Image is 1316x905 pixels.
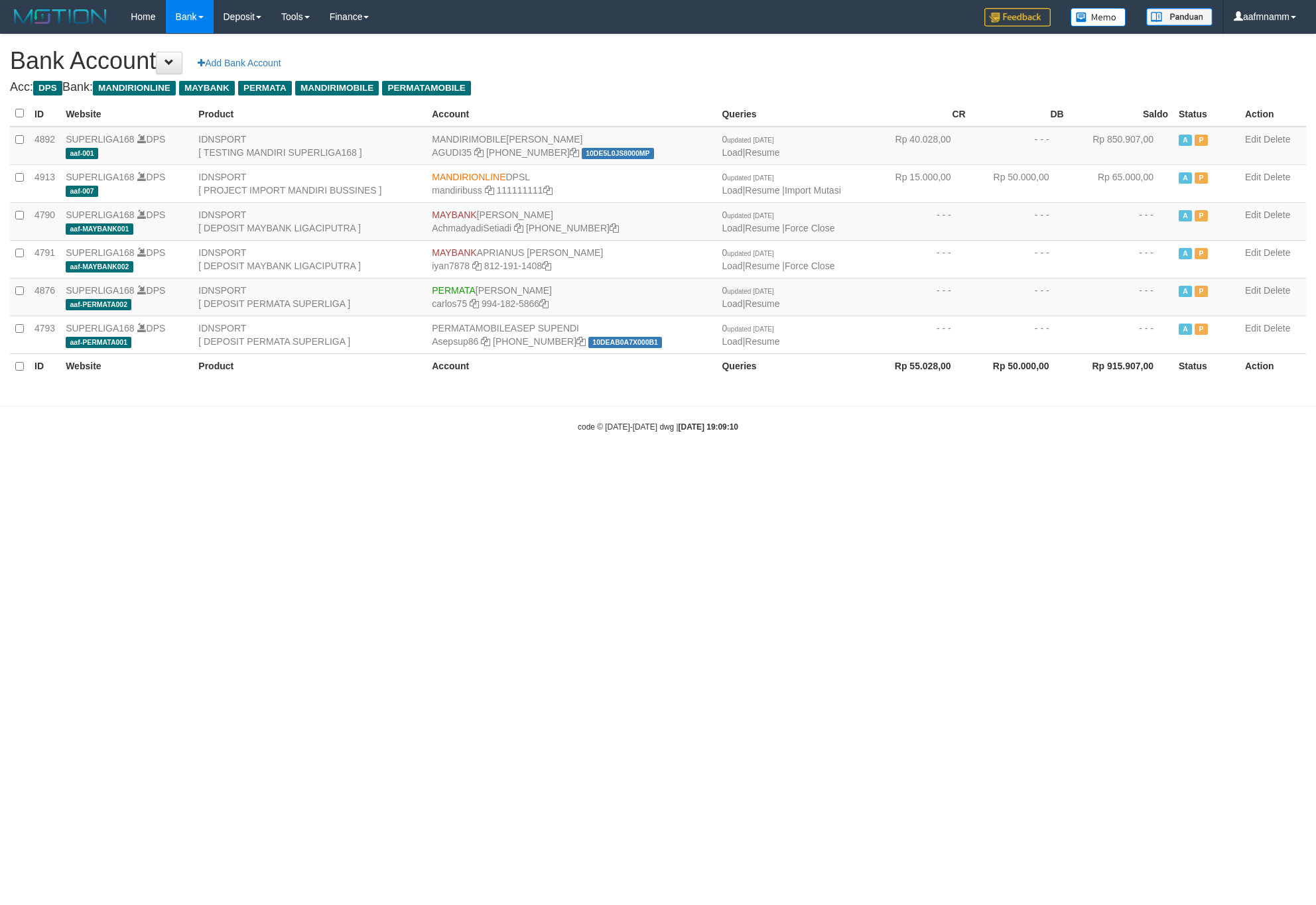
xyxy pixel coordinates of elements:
[193,202,427,240] td: IDNSPORT [ DEPOSIT MAYBANK LIGACIPUTRA ]
[66,247,135,258] a: SUPERLIGA168
[193,240,427,278] td: IDNSPORT [ DEPOSIT MAYBANK LIGACIPUTRA ]
[93,81,176,95] span: MANDIRIONLINE
[1179,172,1192,184] span: Active
[873,164,971,202] td: Rp 15.000,00
[722,147,742,158] a: Load
[1240,101,1306,127] th: Action
[193,101,427,127] th: Product
[427,240,716,278] td: APRIANUS [PERSON_NAME] 812-191-1408
[60,101,193,127] th: Website
[427,202,716,240] td: [PERSON_NAME] [PHONE_NUMBER]
[722,261,742,271] a: Load
[722,247,834,271] span: | |
[179,81,235,95] span: MAYBANK
[1245,172,1261,182] a: Edit
[679,422,738,432] strong: [DATE] 19:09:10
[745,298,779,309] a: Resume
[66,285,135,296] a: SUPERLIGA168
[29,353,60,379] th: ID
[971,101,1069,127] th: DB
[873,278,971,316] td: - - -
[33,81,62,95] span: DPS
[1069,353,1173,379] th: Rp 915.907,00
[971,202,1069,240] td: - - -
[873,240,971,278] td: - - -
[1069,164,1173,202] td: Rp 65.000,00
[66,299,131,310] span: aaf-PERMATA002
[971,316,1069,353] td: - - -
[984,8,1051,27] img: Feedback.jpg
[432,185,482,196] a: mandiribuss
[1195,286,1208,297] span: Paused
[1146,8,1213,26] img: panduan.png
[29,316,60,353] td: 4793
[727,174,773,182] span: updated [DATE]
[1069,127,1173,165] td: Rp 850.907,00
[1069,202,1173,240] td: - - -
[1069,240,1173,278] td: - - -
[66,337,131,348] span: aaf-PERMATA001
[193,353,427,379] th: Product
[66,261,133,272] span: aaf-MAYBANK002
[785,185,841,196] a: Import Mutasi
[745,336,779,347] a: Resume
[1264,247,1290,258] a: Delete
[1264,285,1290,296] a: Delete
[432,223,511,233] a: AchmadyadiSetiadi
[727,137,773,144] span: updated [DATE]
[189,52,289,74] a: Add Bank Account
[1245,323,1261,333] a: Edit
[66,148,98,159] span: aaf-001
[29,202,60,240] td: 4790
[60,202,193,240] td: DPS
[1195,210,1208,221] span: Paused
[193,164,427,202] td: IDNSPORT [ PROJECT IMPORT MANDIRI BUSSINES ]
[10,81,1306,94] h4: Acc: Bank:
[722,247,773,258] span: 0
[1179,324,1192,335] span: Active
[432,247,476,258] span: MAYBANK
[10,48,1306,74] h1: Bank Account
[382,81,470,95] span: PERMATAMOBILE
[1069,101,1173,127] th: Saldo
[1195,172,1208,184] span: Paused
[971,278,1069,316] td: - - -
[1179,248,1192,259] span: Active
[432,210,476,220] span: MAYBANK
[745,261,779,271] a: Resume
[578,422,738,432] small: code © [DATE]-[DATE] dwg |
[971,240,1069,278] td: - - -
[727,288,773,295] span: updated [DATE]
[432,172,505,182] span: MANDIRIONLINE
[1195,324,1208,335] span: Paused
[66,323,135,333] a: SUPERLIGA168
[1245,285,1261,296] a: Edit
[727,212,773,219] span: updated [DATE]
[29,101,60,127] th: ID
[716,353,872,379] th: Queries
[722,285,779,309] span: |
[66,210,135,220] a: SUPERLIGA168
[727,326,773,333] span: updated [DATE]
[971,164,1069,202] td: Rp 50.000,00
[1173,353,1240,379] th: Status
[60,353,193,379] th: Website
[873,316,971,353] td: - - -
[60,240,193,278] td: DPS
[722,210,773,220] span: 0
[432,261,470,271] a: iyan7878
[193,278,427,316] td: IDNSPORT [ DEPOSIT PERMATA SUPERLIGA ]
[1264,323,1290,333] a: Delete
[971,127,1069,165] td: - - -
[1240,353,1306,379] th: Action
[1069,278,1173,316] td: - - -
[722,210,834,233] span: | |
[722,223,742,233] a: Load
[1264,172,1290,182] a: Delete
[29,278,60,316] td: 4876
[1195,248,1208,259] span: Paused
[745,185,779,196] a: Resume
[1179,286,1192,297] span: Active
[432,336,478,347] a: Asepsup86
[432,298,467,309] a: carlos75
